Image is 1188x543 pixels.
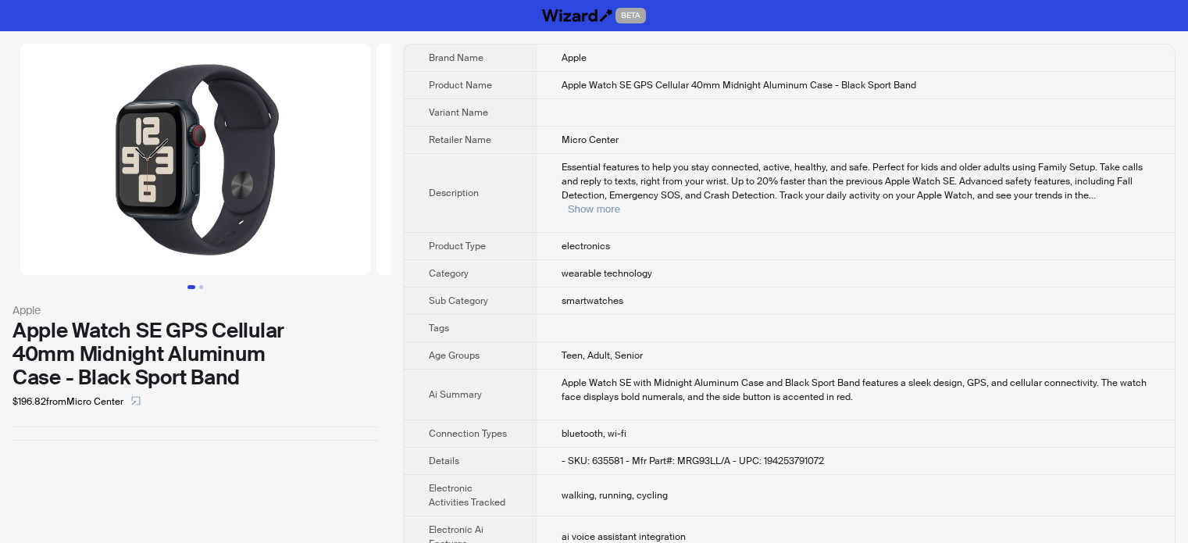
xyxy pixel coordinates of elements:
[429,187,479,199] span: Description
[429,455,459,467] span: Details
[562,160,1150,216] div: Essential features to help you stay connected, active, healthy, and safe. Perfect for kids and ol...
[615,8,646,23] span: BETA
[429,349,480,362] span: Age Groups
[562,455,824,467] span: - SKU: 635581 - Mfr Part#: MRG93LL/A - UPC: 194253791072
[429,52,483,64] span: Brand Name
[187,285,195,289] button: Go to slide 1
[562,530,686,543] span: ai voice assistant integration
[376,44,726,275] img: Apple Watch SE GPS Cellular 40mm Midnight Aluminum Case - Black Sport Band image 2
[12,319,378,389] div: Apple Watch SE GPS Cellular 40mm Midnight Aluminum Case - Black Sport Band
[562,134,619,146] span: Micro Center
[131,396,141,405] span: select
[562,79,916,91] span: Apple Watch SE GPS Cellular 40mm Midnight Aluminum Case - Black Sport Band
[199,285,203,289] button: Go to slide 2
[562,267,652,280] span: wearable technology
[429,79,492,91] span: Product Name
[568,203,620,215] button: Expand
[12,389,378,414] div: $196.82 from Micro Center
[562,295,623,307] span: smartwatches
[20,44,370,275] img: Apple Watch SE GPS Cellular 40mm Midnight Aluminum Case - Black Sport Band image 1
[1089,189,1096,202] span: ...
[429,240,486,252] span: Product Type
[429,106,488,119] span: Variant Name
[429,322,449,334] span: Tags
[562,376,1150,404] div: Apple Watch SE with Midnight Aluminum Case and Black Sport Band features a sleek design, GPS, and...
[562,349,643,362] span: Teen, Adult, Senior
[562,52,587,64] span: Apple
[429,388,482,401] span: Ai Summary
[562,161,1143,202] span: Essential features to help you stay connected, active, healthy, and safe. Perfect for kids and ol...
[562,489,668,502] span: walking, running, cycling
[562,427,626,440] span: bluetooth, wi-fi
[429,267,469,280] span: Category
[429,482,505,509] span: Electronic Activities Tracked
[562,240,610,252] span: electronics
[429,427,507,440] span: Connection Types
[429,295,488,307] span: Sub Category
[429,134,491,146] span: Retailer Name
[12,302,378,319] div: Apple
